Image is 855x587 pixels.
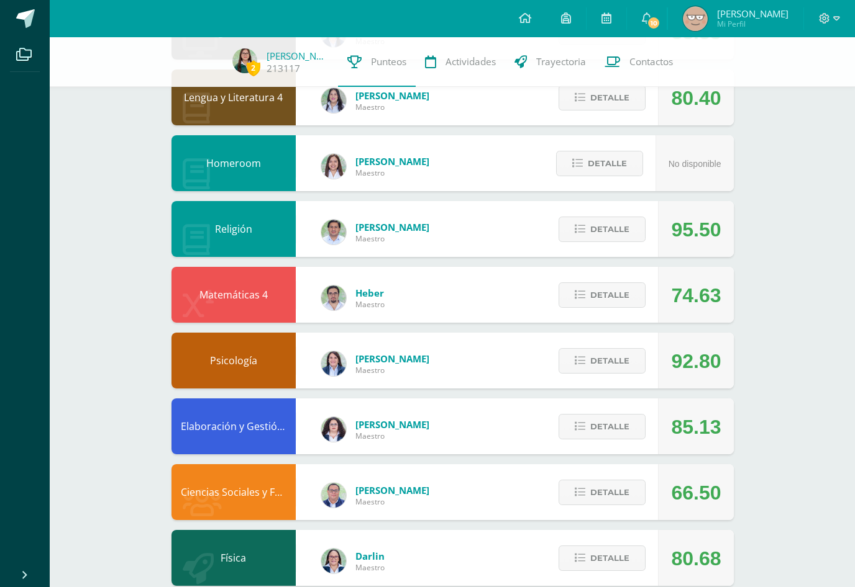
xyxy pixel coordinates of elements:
[717,7,789,20] span: [PERSON_NAME]
[556,151,643,176] button: Detalle
[247,60,260,76] span: 2
[629,55,673,68] span: Contactos
[590,547,629,570] span: Detalle
[321,88,346,113] img: df6a3bad71d85cf97c4a6d1acf904499.png
[355,562,385,573] span: Maestro
[590,218,629,241] span: Detalle
[590,86,629,109] span: Detalle
[355,89,429,102] span: [PERSON_NAME]
[446,55,496,68] span: Actividades
[171,135,296,191] div: Homeroom
[355,352,429,365] span: [PERSON_NAME]
[671,267,721,323] div: 74.63
[671,531,721,586] div: 80.68
[355,287,385,299] span: Heber
[717,19,789,29] span: Mi Perfil
[669,159,721,169] span: No disponible
[371,55,406,68] span: Punteos
[671,70,721,126] div: 80.40
[355,484,429,496] span: [PERSON_NAME]
[590,415,629,438] span: Detalle
[171,201,296,257] div: Religión
[321,483,346,508] img: c1c1b07ef08c5b34f56a5eb7b3c08b85.png
[559,85,646,110] button: Detalle
[536,55,586,68] span: Trayectoria
[671,333,721,389] div: 92.80
[321,549,346,573] img: 571966f00f586896050bf2f129d9ef0a.png
[232,48,257,73] img: 1566b715863e09e5abcb8aa70d59684f.png
[171,464,296,520] div: Ciencias Sociales y Formación Ciudadana 4
[416,37,505,87] a: Actividades
[171,333,296,388] div: Psicología
[355,299,385,310] span: Maestro
[355,233,429,244] span: Maestro
[355,221,429,233] span: [PERSON_NAME]
[559,217,646,242] button: Detalle
[267,50,329,62] a: [PERSON_NAME]
[505,37,595,87] a: Trayectoria
[671,202,721,258] div: 95.50
[559,282,646,308] button: Detalle
[590,481,629,504] span: Detalle
[355,155,429,168] span: [PERSON_NAME]
[338,37,416,87] a: Punteos
[559,414,646,439] button: Detalle
[321,154,346,179] img: acecb51a315cac2de2e3deefdb732c9f.png
[588,152,627,175] span: Detalle
[355,365,429,375] span: Maestro
[321,417,346,442] img: ba02aa29de7e60e5f6614f4096ff8928.png
[321,285,346,310] img: 00229b7027b55c487e096d516d4a36c4.png
[683,6,708,31] img: 2e96cb3e5b8e14c85ed69ee936b51d71.png
[590,349,629,372] span: Detalle
[355,418,429,431] span: [PERSON_NAME]
[671,465,721,521] div: 66.50
[590,284,629,307] span: Detalle
[355,168,429,178] span: Maestro
[171,69,296,125] div: Lengua y Literatura 4
[321,351,346,376] img: 101204560ce1c1800cde82bcd5e5712f.png
[355,550,385,562] span: Darlin
[559,545,646,571] button: Detalle
[647,16,661,30] span: 10
[671,399,721,455] div: 85.13
[559,480,646,505] button: Detalle
[321,220,346,244] img: f767cae2d037801592f2ba1a5db71a2a.png
[355,431,429,441] span: Maestro
[171,267,296,323] div: Matemáticas 4
[171,530,296,586] div: Física
[267,62,300,75] a: 213117
[559,348,646,374] button: Detalle
[355,496,429,507] span: Maestro
[595,37,682,87] a: Contactos
[171,398,296,454] div: Elaboración y Gestión de Proyectos
[355,102,429,112] span: Maestro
